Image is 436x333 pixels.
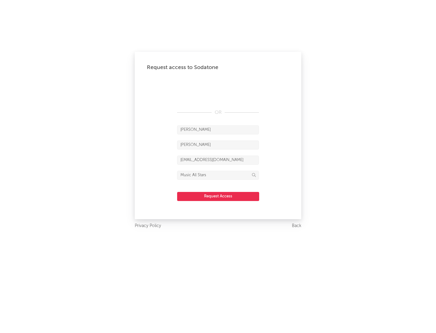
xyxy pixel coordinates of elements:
input: Email [177,156,259,165]
input: First Name [177,125,259,134]
a: Privacy Policy [135,222,161,230]
button: Request Access [177,192,259,201]
a: Back [292,222,301,230]
div: Request access to Sodatone [147,64,289,71]
input: Division [177,171,259,180]
div: OR [177,109,259,116]
input: Last Name [177,140,259,150]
